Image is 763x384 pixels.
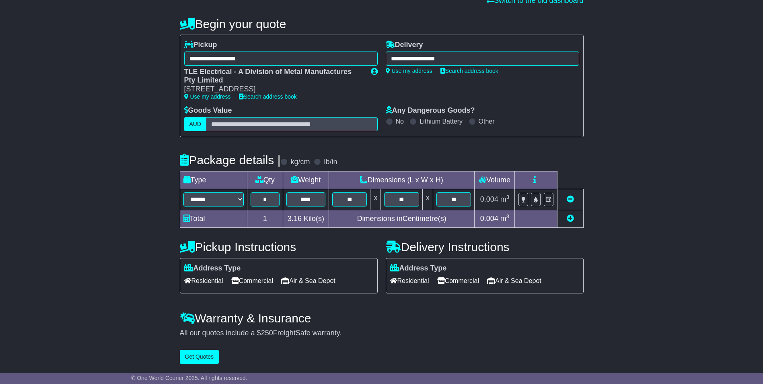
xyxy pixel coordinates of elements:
[386,106,475,115] label: Any Dangerous Goods?
[180,210,247,227] td: Total
[180,153,281,167] h4: Package details |
[475,171,515,189] td: Volume
[386,240,584,254] h4: Delivery Instructions
[247,171,283,189] td: Qty
[180,329,584,338] div: All our quotes include a $ FreightSafe warranty.
[396,118,404,125] label: No
[184,106,232,115] label: Goods Value
[506,213,510,219] sup: 3
[386,41,423,50] label: Delivery
[329,171,475,189] td: Dimensions (L x W x H)
[283,171,329,189] td: Weight
[420,118,463,125] label: Lithium Battery
[180,17,584,31] h4: Begin your quote
[324,158,337,167] label: lb/in
[184,85,363,94] div: [STREET_ADDRESS]
[131,375,247,381] span: © One World Courier 2025. All rights reserved.
[506,194,510,200] sup: 3
[440,68,498,74] a: Search address book
[422,189,433,210] td: x
[180,350,219,364] button: Get Quotes
[180,312,584,325] h4: Warranty & Insurance
[283,210,329,227] td: Kilo(s)
[437,275,479,287] span: Commercial
[329,210,475,227] td: Dimensions in Centimetre(s)
[184,275,223,287] span: Residential
[184,41,217,50] label: Pickup
[288,215,302,223] span: 3.16
[239,93,297,100] a: Search address book
[184,93,231,100] a: Use my address
[261,329,273,337] span: 250
[500,195,510,203] span: m
[247,210,283,227] td: 1
[487,275,541,287] span: Air & Sea Depot
[180,171,247,189] td: Type
[390,275,429,287] span: Residential
[479,118,495,125] label: Other
[290,158,310,167] label: kg/cm
[567,215,574,223] a: Add new item
[184,117,207,131] label: AUD
[500,215,510,223] span: m
[480,195,498,203] span: 0.004
[184,68,363,85] div: TLE Electrical - A Division of Metal Manufactures Pty Limited
[231,275,273,287] span: Commercial
[370,189,381,210] td: x
[390,264,447,273] label: Address Type
[281,275,335,287] span: Air & Sea Depot
[184,264,241,273] label: Address Type
[567,195,574,203] a: Remove this item
[180,240,378,254] h4: Pickup Instructions
[386,68,432,74] a: Use my address
[480,215,498,223] span: 0.004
